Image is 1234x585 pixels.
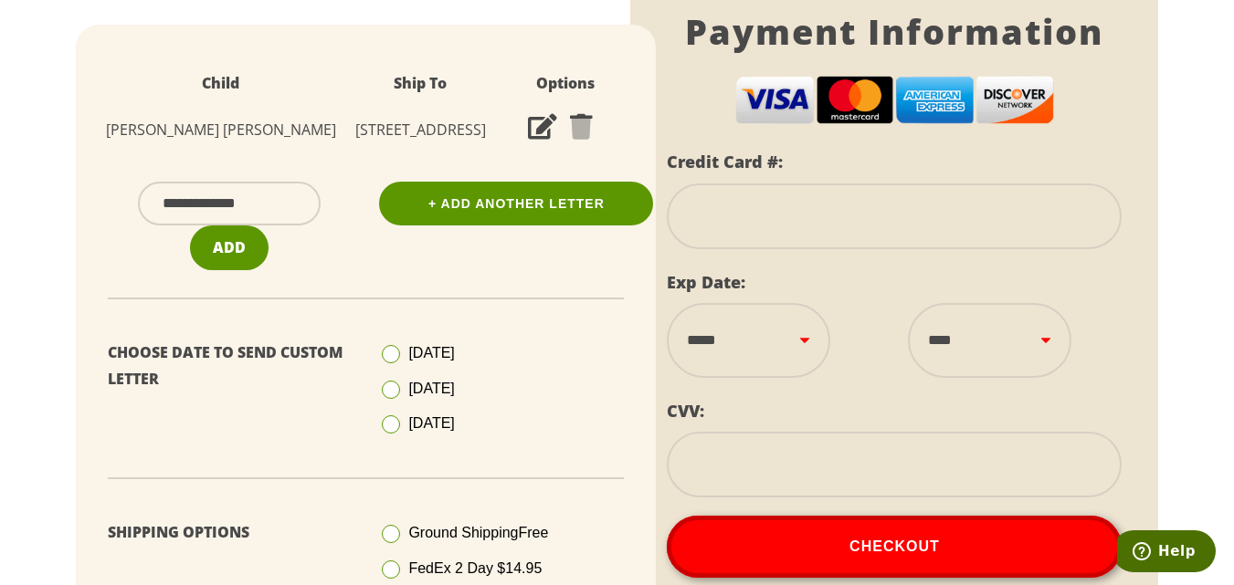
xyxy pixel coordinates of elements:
th: Ship To [348,61,492,106]
span: Free [519,525,549,540]
span: Add [213,237,246,257]
td: [STREET_ADDRESS] [348,106,492,154]
th: Child [94,61,349,106]
span: Ground Shipping [408,525,548,540]
iframe: Opens a widget where you can find more information [1117,530,1216,576]
img: cc-logos.png [735,76,1054,125]
span: [DATE] [408,415,454,431]
label: Credit Card #: [667,151,783,172]
p: Shipping Options [108,519,353,546]
h1: Payment Information [667,11,1122,53]
td: [PERSON_NAME] [PERSON_NAME] [94,106,349,154]
th: Options [492,61,638,106]
label: Exp Date: [667,271,745,293]
a: + Add Another Letter [379,182,653,225]
label: CVV: [667,400,704,422]
p: Choose Date To Send Custom Letter [108,340,353,392]
button: Checkout [667,516,1122,578]
span: [DATE] [408,345,454,360]
span: [DATE] [408,381,454,396]
span: FedEx 2 Day $14.95 [408,560,542,576]
button: Add [190,225,269,270]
